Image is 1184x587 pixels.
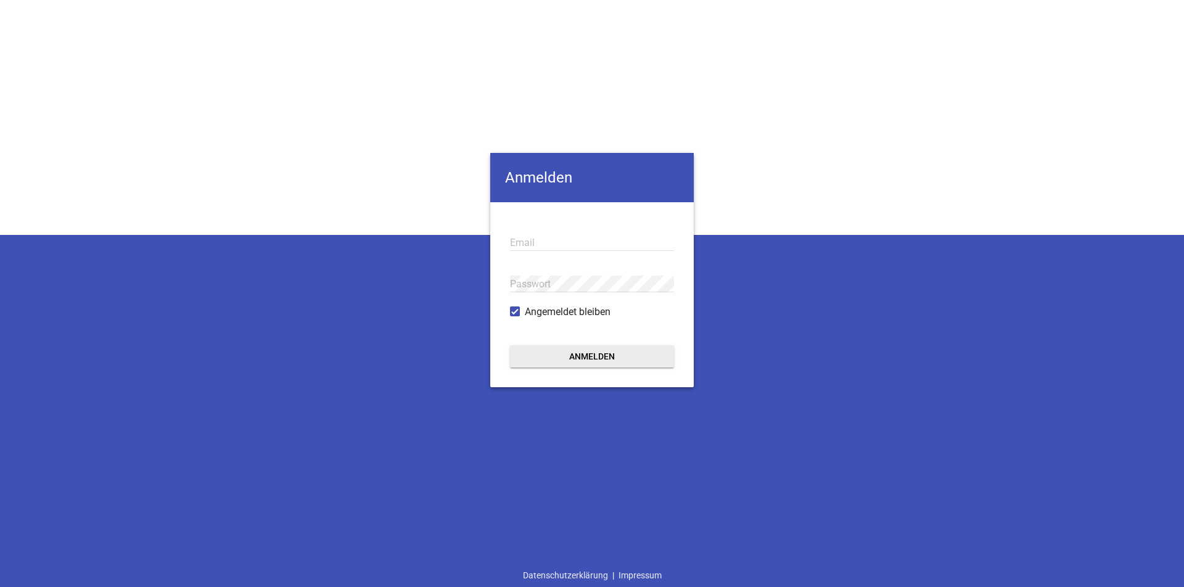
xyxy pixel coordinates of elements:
a: Impressum [614,564,666,587]
button: Anmelden [510,345,674,367]
div: | [519,564,666,587]
span: Angemeldet bleiben [525,305,610,319]
h4: Anmelden [490,153,694,202]
a: Datenschutzerklärung [519,564,612,587]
